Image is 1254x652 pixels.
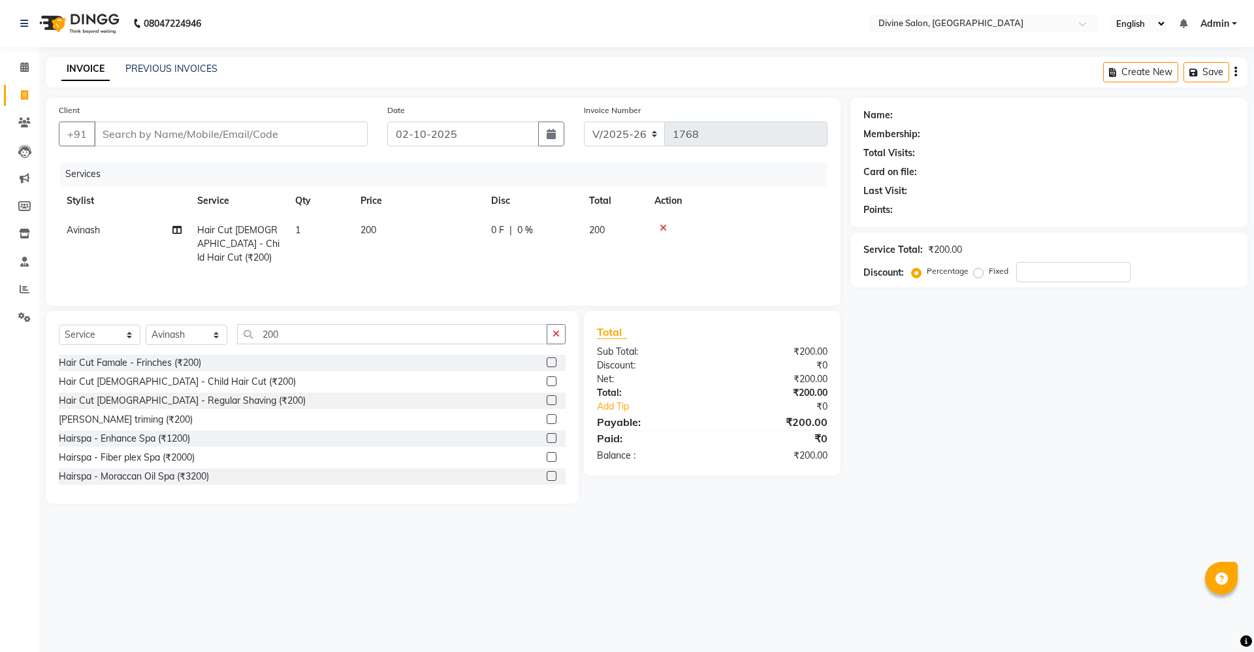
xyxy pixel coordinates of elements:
div: ₹200.00 [712,345,837,359]
a: Add Tip [587,400,733,414]
div: Hairspa - Fiber plex Spa (₹2000) [59,451,195,465]
label: Client [59,105,80,116]
span: Admin [1200,17,1229,31]
div: ₹0 [712,431,837,446]
div: Hair Cut Famale - Frinches (₹200) [59,356,201,370]
div: ₹0 [733,400,837,414]
div: Balance : [587,449,712,463]
span: Avinash [67,224,100,236]
span: Hair Cut [DEMOGRAPHIC_DATA] - Child Hair Cut (₹200) [197,224,280,263]
span: 1 [295,224,300,236]
div: Membership: [863,127,920,141]
b: 08047224946 [144,5,201,42]
div: Points: [863,203,893,217]
div: ₹200.00 [712,414,837,430]
div: [PERSON_NAME] triming (₹200) [59,413,193,427]
div: ₹200.00 [928,243,962,257]
div: Paid: [587,431,712,446]
span: 0 F [491,223,504,237]
div: Service Total: [863,243,923,257]
a: INVOICE [61,57,110,81]
span: 0 % [517,223,533,237]
div: Total Visits: [863,146,915,160]
div: Name: [863,108,893,122]
button: Save [1183,62,1229,82]
th: Stylist [59,186,189,216]
div: Last Visit: [863,184,907,198]
label: Fixed [989,265,1008,277]
div: Hair Cut [DEMOGRAPHIC_DATA] - Child Hair Cut (₹200) [59,375,296,389]
span: | [509,223,512,237]
div: Payable: [587,414,712,430]
div: Net: [587,372,712,386]
th: Service [189,186,287,216]
img: logo [33,5,123,42]
button: +91 [59,122,95,146]
div: ₹200.00 [712,449,837,463]
label: Date [387,105,405,116]
span: 200 [361,224,376,236]
button: Create New [1103,62,1178,82]
div: ₹200.00 [712,386,837,400]
th: Total [581,186,647,216]
div: Services [60,162,837,186]
div: ₹0 [712,359,837,372]
div: Discount: [587,359,712,372]
div: Hairspa - Moraccan Oil Spa (₹3200) [59,470,209,483]
th: Price [353,186,483,216]
div: ₹200.00 [712,372,837,386]
a: PREVIOUS INVOICES [125,63,217,74]
span: Total [597,325,627,339]
label: Percentage [927,265,969,277]
th: Qty [287,186,353,216]
div: Hairspa - Enhance Spa (₹1200) [59,432,190,446]
input: Search or Scan [237,324,547,344]
span: 200 [589,224,605,236]
div: Hair Cut [DEMOGRAPHIC_DATA] - Regular Shaving (₹200) [59,394,306,408]
th: Action [647,186,828,216]
label: Invoice Number [584,105,641,116]
div: Total: [587,386,712,400]
div: Card on file: [863,165,917,179]
div: Sub Total: [587,345,712,359]
div: Discount: [863,266,904,280]
input: Search by Name/Mobile/Email/Code [94,122,368,146]
iframe: chat widget [1199,600,1241,639]
th: Disc [483,186,581,216]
